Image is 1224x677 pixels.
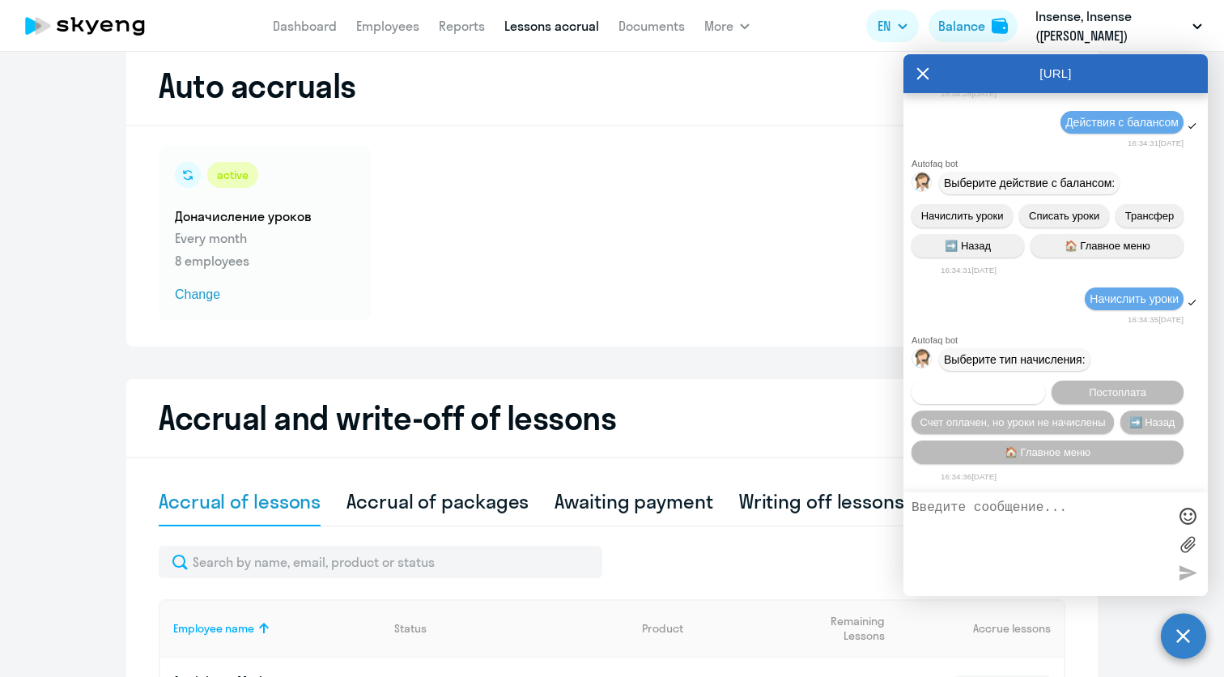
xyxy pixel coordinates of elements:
[866,10,919,42] button: EN
[642,621,786,636] div: Product
[912,335,1208,345] div: Autofaq bot
[175,251,355,270] p: 8 employees
[1128,138,1184,147] time: 16:34:31[DATE]
[938,16,985,36] div: Balance
[944,353,1086,366] span: Выберите тип начисления:
[912,441,1184,464] button: 🏠 Главное меню
[920,416,1106,428] span: Счет оплачен, но уроки не начислены
[1019,204,1109,228] button: Списать уроки
[945,240,991,252] span: ➡️ Назад
[912,234,1024,258] button: ➡️ Назад
[1120,411,1184,434] button: ➡️ Назад
[1027,6,1210,45] button: Insense, Insense ([PERSON_NAME])
[394,621,629,636] div: Status
[704,10,750,42] button: More
[175,207,355,225] h5: Доначисление уроков
[1035,6,1186,45] p: Insense, Insense ([PERSON_NAME])
[159,546,602,578] input: Search by name, email, product or status
[1029,210,1099,222] span: Списать уроки
[1128,315,1184,324] time: 16:34:35[DATE]
[912,349,933,373] img: bot avatar
[159,488,321,514] div: Accrual of lessons
[273,18,337,34] a: Dashboard
[1125,210,1175,222] span: Трансфер
[1090,292,1179,305] span: Начислить уроки
[941,266,997,275] time: 16:34:31[DATE]
[439,18,485,34] a: Reports
[1005,446,1090,458] span: 🏠 Главное меню
[929,10,1018,42] button: Balancebalance
[642,621,683,636] div: Product
[992,18,1008,34] img: balance
[878,16,890,36] span: EN
[555,488,712,514] div: Awaiting payment
[912,159,1208,168] div: Autofaq bot
[941,472,997,481] time: 16:34:36[DATE]
[1065,240,1150,252] span: 🏠 Главное меню
[346,488,529,514] div: Accrual of packages
[207,162,258,188] div: active
[912,411,1114,434] button: Счет оплачен, но уроки не начислены
[173,621,381,636] div: Employee name
[173,621,254,636] div: Employee name
[1065,116,1179,129] span: Действия с балансом
[1031,234,1184,258] button: 🏠 Главное меню
[175,285,355,304] span: Change
[159,66,356,105] h2: Auto accruals
[175,228,355,248] p: Every month
[944,177,1115,189] span: Выберите действие с балансом:
[899,599,1064,658] th: Accrue lessons
[1052,381,1184,404] button: Постоплата
[159,398,1065,437] h2: Accrual and write-off of lessons
[618,18,685,34] a: Documents
[704,16,733,36] span: More
[949,386,1008,398] span: Предоплата
[504,18,599,34] a: Lessons accrual
[912,172,933,196] img: bot avatar
[912,381,1045,404] button: Предоплата
[921,210,1004,222] span: Начислить уроки
[394,621,427,636] div: Status
[739,488,904,514] div: Writing off lessons
[356,18,419,34] a: Employees
[1129,416,1175,428] span: ➡️ Назад
[798,614,885,643] span: Remaining Lessons
[1089,386,1146,398] span: Постоплата
[1175,532,1200,556] label: Лимит 10 файлов
[941,89,997,98] time: 16:34:28[DATE]
[912,204,1013,228] button: Начислить уроки
[798,614,899,643] div: Remaining Lessons
[1116,204,1184,228] button: Трансфер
